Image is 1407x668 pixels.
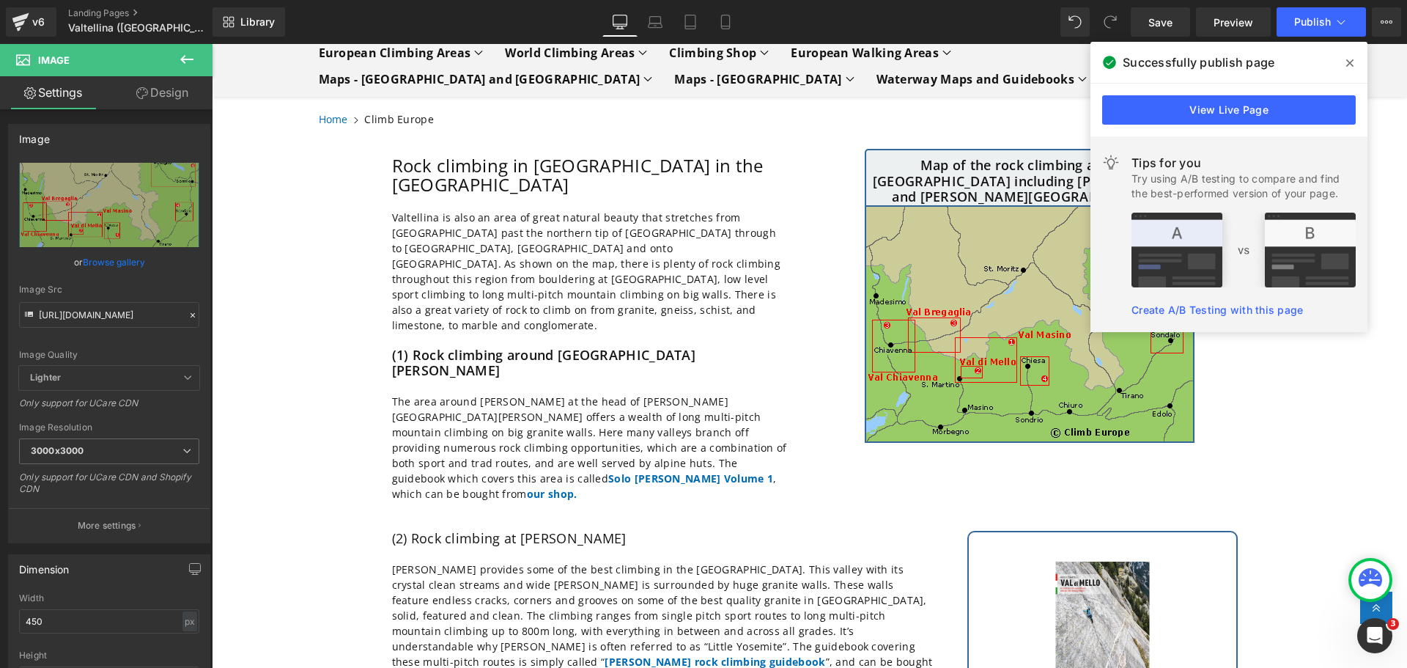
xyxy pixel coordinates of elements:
[393,611,613,625] a: [PERSON_NAME] rock climbing guidebook
[1294,16,1331,28] span: Publish
[19,285,199,295] div: Image Src
[6,7,56,37] a: v6
[180,304,576,335] h2: (1) Rock climbing around [GEOGRAPHIC_DATA][PERSON_NAME]
[83,249,145,275] a: Browse gallery
[68,7,237,19] a: Landing Pages
[107,68,136,82] a: Home
[96,67,1100,83] nav: breadcrumbs
[19,397,199,419] div: Only support for UCare CDN
[109,76,215,109] a: Design
[19,254,199,270] div: or
[602,7,638,37] a: Desktop
[19,650,199,661] div: Height
[1131,304,1303,316] a: Create A/B Testing with this page
[638,7,673,37] a: Laptop
[19,422,199,433] div: Image Resolution
[182,612,197,631] div: px
[19,125,50,145] div: Image
[1357,618,1392,653] iframe: Intercom live chat
[1387,618,1399,630] span: 3
[1102,154,1120,172] img: light.svg
[180,350,576,458] p: The area around [PERSON_NAME] at the head of [PERSON_NAME][GEOGRAPHIC_DATA][PERSON_NAME] offers a...
[180,166,576,289] p: Valtellina is also an area of great natural beauty that stretches from [GEOGRAPHIC_DATA] past the...
[19,302,199,328] input: Link
[107,26,441,44] summary: Maps - [GEOGRAPHIC_DATA] and [GEOGRAPHIC_DATA]
[1123,54,1274,71] span: Successfully publish page
[213,7,285,37] a: New Library
[68,22,209,34] span: Valtellina ([GEOGRAPHIC_DATA]) rock climbing and sport climbing in the [GEOGRAPHIC_DATA]
[826,518,956,648] img: Val di Mello Rock Climbing Guidebook
[19,471,199,504] div: Only support for UCare CDN and Shopify CDN
[240,15,275,29] span: Library
[180,518,723,641] p: [PERSON_NAME] provides some of the best climbing in the [GEOGRAPHIC_DATA]. This valley with its c...
[9,508,210,543] button: More settings
[107,26,429,44] span: Maps - [GEOGRAPHIC_DATA] and [GEOGRAPHIC_DATA]
[1131,213,1356,287] img: tip.png
[29,12,48,32] div: v6
[665,26,863,44] span: Waterway Maps and Guidebooks
[1131,172,1356,201] div: Try using A/B testing to compare and find the best-performed version of your page.
[1060,7,1090,37] button: Undo
[180,487,723,503] h2: (2) Rock climbing at [PERSON_NAME]
[673,7,708,37] a: Tablet
[462,26,629,44] span: Maps - [GEOGRAPHIC_DATA]
[1196,7,1271,37] a: Preview
[1372,7,1401,37] button: More
[1102,95,1356,125] a: View Live Page
[653,161,983,399] img: Map of the rock climbing areas in Valtellina including Val di Mello and Val Chiavenna
[19,555,70,576] div: Dimension
[19,593,199,603] div: Width
[315,443,366,457] a: our shop.
[1214,15,1253,30] span: Preview
[897,26,956,44] a: Sale Items
[31,445,84,456] b: 3000x3000
[1096,7,1125,37] button: Redo
[1148,15,1172,30] span: Save
[708,7,743,37] a: Mobile
[1131,154,1356,172] div: Tips for you
[462,26,642,44] summary: Maps - [GEOGRAPHIC_DATA]
[78,519,136,532] p: More settings
[665,26,875,44] summary: Waterway Maps and Guidebooks
[19,609,199,634] input: auto
[30,372,61,383] b: Lighter
[180,112,576,151] h1: Rock climbing in [GEOGRAPHIC_DATA] in the [GEOGRAPHIC_DATA]
[38,54,70,66] span: Image
[19,350,199,360] div: Image Quality
[152,68,222,82] span: Climb Europe
[1277,7,1366,37] button: Publish
[396,427,561,441] a: Solo [PERSON_NAME] Volume 1
[654,114,981,161] h2: Map of the rock climbing areas in [GEOGRAPHIC_DATA] including [PERSON_NAME] and [PERSON_NAME][GEO...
